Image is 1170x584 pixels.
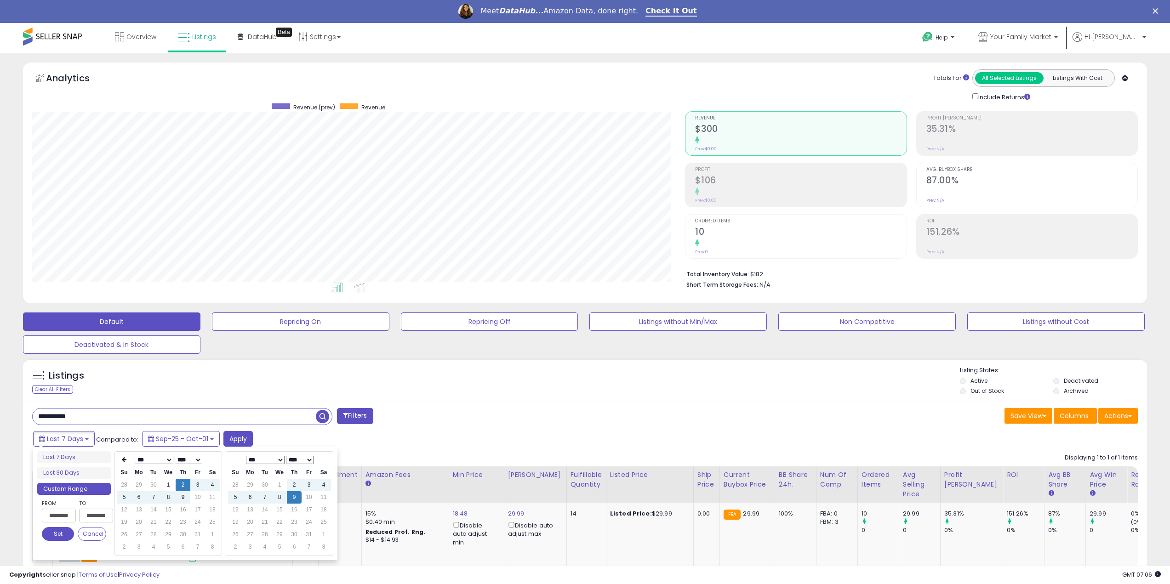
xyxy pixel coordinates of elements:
[645,6,697,17] a: Check It Out
[1090,489,1095,498] small: Avg Win Price.
[970,387,1004,395] label: Out of Stock
[146,466,161,479] th: Tu
[316,541,331,553] td: 8
[1131,526,1168,534] div: 0%
[190,504,205,516] td: 17
[695,146,717,152] small: Prev: $0.00
[176,466,190,479] th: Th
[302,541,316,553] td: 7
[23,335,200,354] button: Deactivated & In Stock
[926,116,1137,121] span: Profit [PERSON_NAME]
[778,312,956,331] button: Non Competitive
[146,491,161,504] td: 7
[131,466,146,479] th: Mo
[903,526,940,534] div: 0
[316,479,331,491] td: 4
[686,268,1131,279] li: $182
[759,280,770,289] span: N/A
[1048,510,1085,518] div: 87%
[9,571,160,579] div: seller snap | |
[302,504,316,516] td: 17
[697,510,713,518] div: 0.00
[922,31,933,43] i: Get Help
[228,504,243,516] td: 12
[970,377,987,385] label: Active
[508,470,563,480] div: [PERSON_NAME]
[161,528,176,541] td: 29
[610,510,686,518] div: $29.99
[243,479,257,491] td: 29
[944,470,999,489] div: Profit [PERSON_NAME]
[257,491,272,504] td: 7
[33,431,95,447] button: Last 7 Days
[272,516,287,528] td: 22
[926,227,1137,239] h2: 151.26%
[960,366,1147,375] p: Listing States:
[1048,526,1085,534] div: 0%
[365,510,442,518] div: 15%
[126,32,156,41] span: Overview
[302,491,316,504] td: 10
[1098,408,1138,424] button: Actions
[508,520,559,538] div: Disable auto adjust max
[190,479,205,491] td: 3
[695,227,906,239] h2: 10
[1090,470,1123,489] div: Avg Win Price
[272,541,287,553] td: 5
[131,516,146,528] td: 20
[176,479,190,491] td: 2
[571,470,602,489] div: Fulfillable Quantity
[1090,510,1127,518] div: 29.99
[862,470,895,489] div: Ordered Items
[79,570,118,579] a: Terms of Use
[223,431,253,447] button: Apply
[965,91,1041,102] div: Include Returns
[287,491,302,504] td: 9
[695,167,906,172] span: Profit
[257,541,272,553] td: 4
[337,408,373,424] button: Filters
[1043,72,1112,84] button: Listings With Cost
[37,483,111,495] li: Custom Range
[365,528,426,536] b: Reduced Prof. Rng.
[131,504,146,516] td: 13
[190,466,205,479] th: Fr
[287,479,302,491] td: 2
[146,528,161,541] td: 28
[1064,387,1089,395] label: Archived
[161,504,176,516] td: 15
[287,528,302,541] td: 30
[936,34,948,41] span: Help
[361,103,385,111] span: Revenue
[926,175,1137,187] h2: 87.00%
[944,526,1003,534] div: 0%
[78,527,106,541] button: Cancel
[926,198,944,203] small: Prev: N/A
[257,528,272,541] td: 28
[228,528,243,541] td: 26
[695,249,708,255] small: Prev: 0
[724,510,741,520] small: FBA
[205,541,220,553] td: 8
[287,516,302,528] td: 23
[190,541,205,553] td: 7
[820,510,850,518] div: FBA: 0
[971,23,1065,53] a: Your Family Market
[117,528,131,541] td: 26
[686,270,749,278] b: Total Inventory Value:
[190,528,205,541] td: 31
[365,480,371,488] small: Amazon Fees.
[205,491,220,504] td: 11
[257,516,272,528] td: 21
[695,219,906,224] span: Ordered Items
[212,312,389,331] button: Repricing On
[146,479,161,491] td: 30
[1131,470,1164,489] div: Return Rate
[117,541,131,553] td: 2
[779,510,809,518] div: 100%
[610,509,652,518] b: Listed Price:
[108,23,163,51] a: Overview
[37,451,111,464] li: Last 7 Days
[926,146,944,152] small: Prev: N/A
[453,509,468,518] a: 18.48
